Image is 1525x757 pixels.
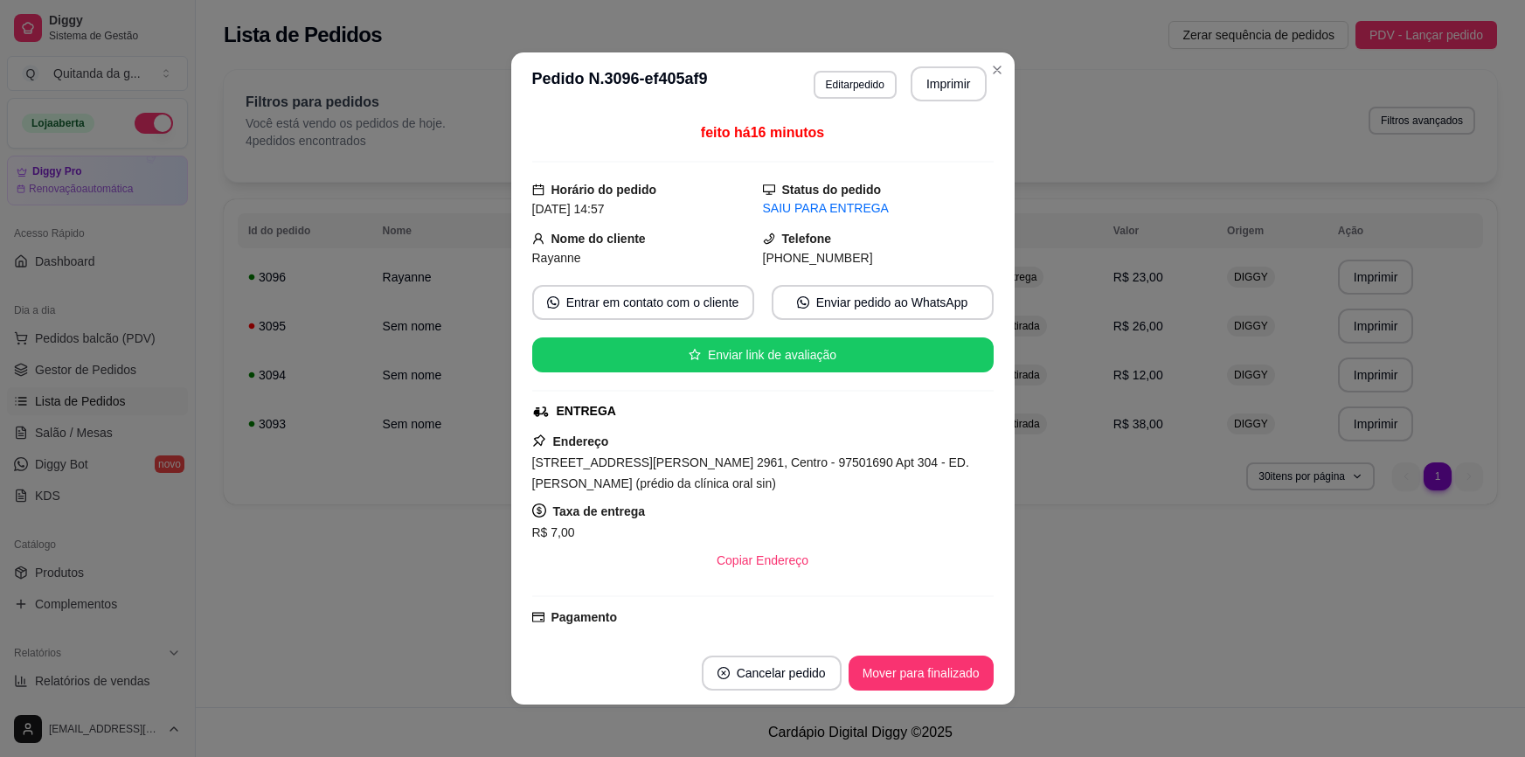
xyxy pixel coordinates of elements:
strong: Horário do pedido [551,183,657,197]
div: ENTREGA [557,402,616,420]
span: calendar [532,184,544,196]
span: credit-card [532,611,544,623]
span: [STREET_ADDRESS][PERSON_NAME] 2961, Centro - 97501690 Apt 304 - ED. [PERSON_NAME] (prédio da clín... [532,455,969,490]
span: phone [763,233,775,245]
button: Editarpedido [814,71,897,99]
span: feito há 16 minutos [701,125,824,140]
span: desktop [763,184,775,196]
span: star [689,349,701,361]
span: close-circle [717,667,730,679]
span: whats-app [797,296,809,309]
span: user [532,233,544,245]
span: [PHONE_NUMBER] [763,251,873,265]
span: [DATE] 14:57 [532,202,605,216]
span: Rayanne [532,251,581,265]
button: whats-appEnviar pedido ao WhatsApp [772,285,994,320]
button: Copiar Endereço [703,543,822,578]
strong: Status do pedido [782,183,882,197]
strong: Pagamento [551,610,617,624]
h3: Pedido N. 3096-ef405af9 [532,66,708,101]
strong: Endereço [553,434,609,448]
button: Imprimir [911,66,987,101]
button: whats-appEntrar em contato com o cliente [532,285,754,320]
button: close-circleCancelar pedido [702,656,842,691]
button: starEnviar link de avaliação [532,337,994,372]
span: pushpin [532,434,546,448]
div: SAIU PARA ENTREGA [763,199,994,218]
span: whats-app [547,296,559,309]
button: Mover para finalizado [849,656,994,691]
span: R$ 7,00 [532,525,575,539]
button: Close [983,56,1011,84]
strong: Telefone [782,232,832,246]
strong: Nome do cliente [551,232,646,246]
span: dollar [532,504,546,517]
strong: Taxa de entrega [553,504,646,518]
